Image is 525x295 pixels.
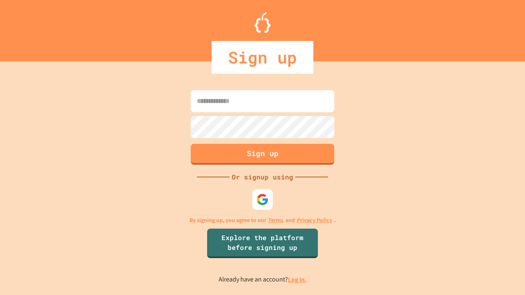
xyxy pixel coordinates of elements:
[254,12,271,33] img: Logo.svg
[288,275,307,284] a: Log in.
[219,275,307,285] p: Already have an account?
[297,216,332,225] a: Privacy Policy
[268,216,283,225] a: Terms
[189,216,336,225] p: By signing up, you agree to our and .
[191,144,334,165] button: Sign up
[230,172,295,182] div: Or signup using
[207,229,318,258] a: Explore the platform before signing up
[212,41,313,74] div: Sign up
[256,193,269,206] img: google-icon.svg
